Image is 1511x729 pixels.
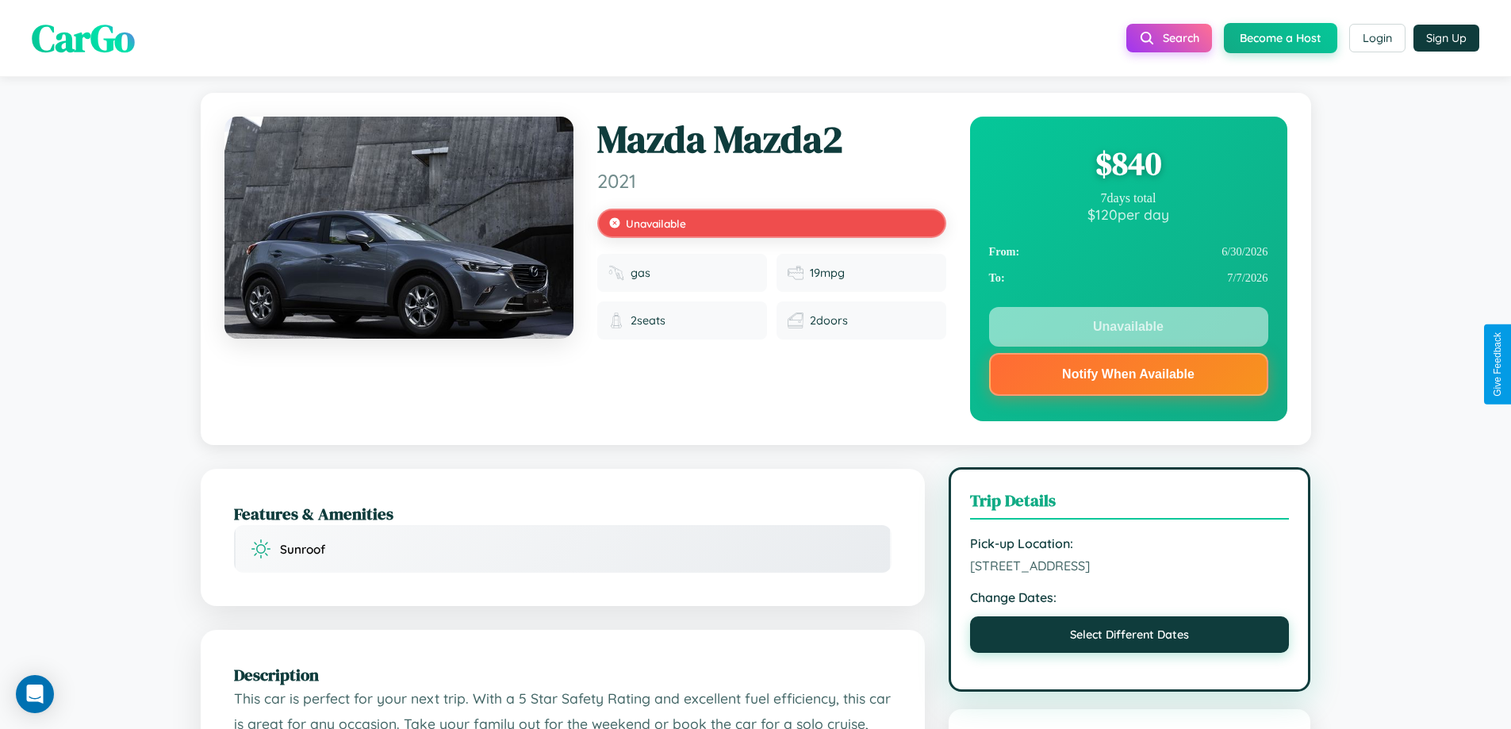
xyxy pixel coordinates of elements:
[989,271,1005,285] strong: To:
[989,245,1020,259] strong: From:
[1492,332,1503,397] div: Give Feedback
[989,205,1268,223] div: $ 120 per day
[608,265,624,281] img: Fuel type
[280,542,325,557] span: Sunroof
[1126,24,1212,52] button: Search
[970,558,1290,574] span: [STREET_ADDRESS]
[810,266,845,280] span: 19 mpg
[810,313,848,328] span: 2 doors
[989,191,1268,205] div: 7 days total
[631,313,665,328] span: 2 seats
[989,353,1268,396] button: Notify When Available
[788,313,803,328] img: Doors
[224,117,573,339] img: Mazda Mazda2 2021
[970,589,1290,605] strong: Change Dates:
[989,265,1268,291] div: 7 / 7 / 2026
[1224,23,1337,53] button: Become a Host
[1349,24,1406,52] button: Login
[597,169,946,193] span: 2021
[989,142,1268,185] div: $ 840
[597,117,946,163] h1: Mazda Mazda2
[1413,25,1479,52] button: Sign Up
[608,313,624,328] img: Seats
[1163,31,1199,45] span: Search
[16,675,54,713] div: Open Intercom Messenger
[989,239,1268,265] div: 6 / 30 / 2026
[989,307,1268,347] button: Unavailable
[32,12,135,64] span: CarGo
[234,663,892,686] h2: Description
[970,616,1290,653] button: Select Different Dates
[234,502,892,525] h2: Features & Amenities
[631,266,650,280] span: gas
[970,489,1290,520] h3: Trip Details
[970,535,1290,551] strong: Pick-up Location:
[788,265,803,281] img: Fuel efficiency
[626,217,686,230] span: Unavailable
